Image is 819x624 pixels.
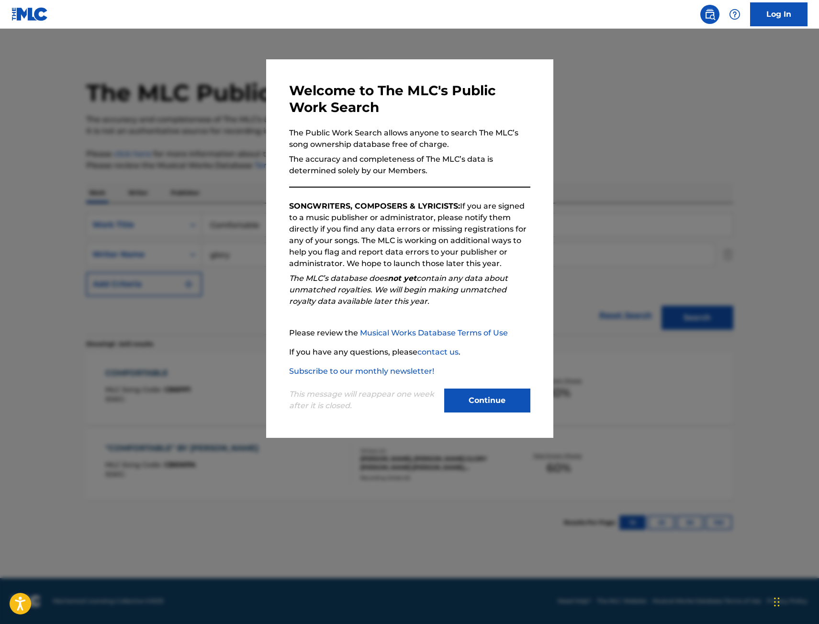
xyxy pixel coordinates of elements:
[11,7,48,21] img: MLC Logo
[289,389,438,412] p: This message will reappear one week after it is closed.
[750,2,808,26] a: Log In
[704,9,716,20] img: search
[289,201,460,211] strong: SONGWRITERS, COMPOSERS & LYRICISTS:
[360,328,508,337] a: Musical Works Database Terms of Use
[289,154,530,177] p: The accuracy and completeness of The MLC’s data is determined solely by our Members.
[289,367,434,376] a: Subscribe to our monthly newsletter!
[289,327,530,339] p: Please review the
[289,127,530,150] p: The Public Work Search allows anyone to search The MLC’s song ownership database free of charge.
[700,5,719,24] a: Public Search
[388,274,416,283] strong: not yet
[774,588,780,616] div: Drag
[417,347,459,357] a: contact us
[289,82,530,116] h3: Welcome to The MLC's Public Work Search
[289,274,508,306] em: The MLC’s database does contain any data about unmatched royalties. We will begin making unmatche...
[771,578,819,624] iframe: Chat Widget
[289,201,530,269] p: If you are signed to a music publisher or administrator, please notify them directly if you find ...
[444,389,530,412] button: Continue
[725,5,744,24] div: Help
[289,346,530,358] p: If you have any questions, please .
[729,9,740,20] img: help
